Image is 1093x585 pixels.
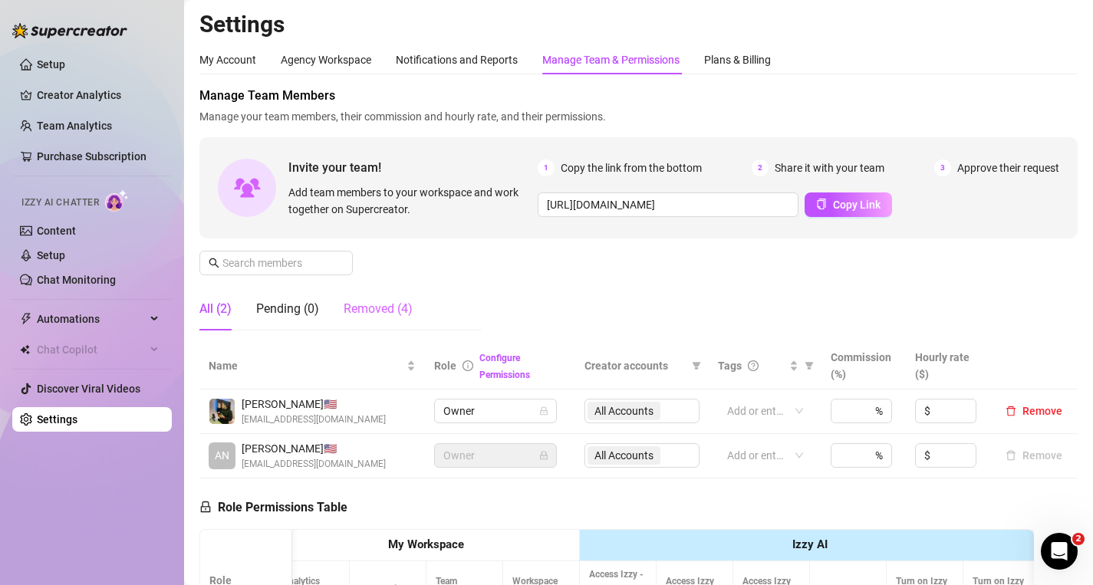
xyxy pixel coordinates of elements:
[792,537,828,551] strong: Izzy AI
[37,83,160,107] a: Creator Analytics
[199,501,212,513] span: lock
[752,159,769,176] span: 2
[37,413,77,426] a: Settings
[689,354,704,377] span: filter
[388,537,464,551] strong: My Workspace
[704,51,771,68] div: Plans & Billing
[199,87,1078,105] span: Manage Team Members
[833,199,881,211] span: Copy Link
[542,51,680,68] div: Manage Team & Permissions
[561,159,702,176] span: Copy the link from the bottom
[242,396,386,412] span: [PERSON_NAME] 🇺🇸
[209,399,235,424] img: Jake bentz
[37,150,147,163] a: Purchase Subscription
[816,199,827,209] span: copy
[1072,533,1085,545] span: 2
[539,406,548,416] span: lock
[443,444,548,467] span: Owner
[1041,533,1078,570] iframe: Intercom live chat
[209,258,219,268] span: search
[199,10,1078,39] h2: Settings
[37,337,146,362] span: Chat Copilot
[37,249,65,261] a: Setup
[37,307,146,331] span: Automations
[281,51,371,68] div: Agency Workspace
[242,412,386,427] span: [EMAIL_ADDRESS][DOMAIN_NAME]
[999,402,1068,420] button: Remove
[692,361,701,370] span: filter
[199,108,1078,125] span: Manage your team members, their commission and hourly rate, and their permissions.
[105,189,129,212] img: AI Chatter
[805,361,814,370] span: filter
[37,274,116,286] a: Chat Monitoring
[12,23,127,38] img: logo-BBDzfeDw.svg
[256,300,319,318] div: Pending (0)
[209,357,403,374] span: Name
[288,158,538,177] span: Invite your team!
[242,440,386,457] span: [PERSON_NAME] 🇺🇸
[463,360,473,371] span: info-circle
[479,353,530,380] a: Configure Permissions
[37,225,76,237] a: Content
[199,343,425,389] th: Name
[1022,405,1062,417] span: Remove
[957,159,1059,176] span: Approve their request
[37,383,140,395] a: Discover Viral Videos
[242,457,386,472] span: [EMAIL_ADDRESS][DOMAIN_NAME]
[805,192,892,217] button: Copy Link
[718,357,742,374] span: Tags
[584,357,686,374] span: Creator accounts
[748,360,759,371] span: question-circle
[199,498,347,517] h5: Role Permissions Table
[906,343,990,389] th: Hourly rate ($)
[222,255,331,271] input: Search members
[20,313,32,325] span: thunderbolt
[20,344,30,355] img: Chat Copilot
[37,120,112,132] a: Team Analytics
[821,343,906,389] th: Commission (%)
[775,159,884,176] span: Share it with your team
[199,300,232,318] div: All (2)
[199,51,256,68] div: My Account
[999,446,1068,465] button: Remove
[538,159,555,176] span: 1
[934,159,951,176] span: 3
[396,51,518,68] div: Notifications and Reports
[288,184,532,218] span: Add team members to your workspace and work together on Supercreator.
[21,196,99,210] span: Izzy AI Chatter
[434,360,456,372] span: Role
[802,354,817,377] span: filter
[215,447,229,464] span: AN
[37,58,65,71] a: Setup
[443,399,548,422] span: Owner
[344,300,413,318] div: Removed (4)
[1006,406,1016,416] span: delete
[539,451,548,460] span: lock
